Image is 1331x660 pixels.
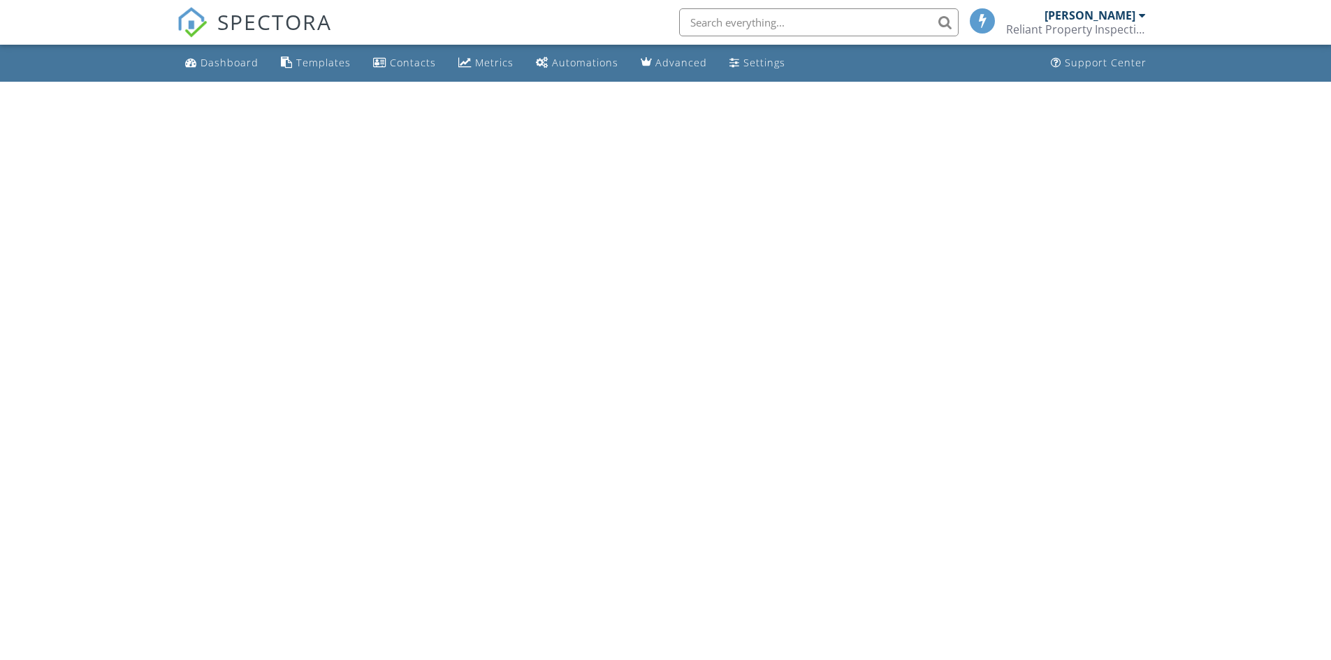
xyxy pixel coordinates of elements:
[275,50,356,76] a: Templates
[1045,8,1135,22] div: [PERSON_NAME]
[635,50,713,76] a: Advanced
[1045,50,1152,76] a: Support Center
[743,56,785,69] div: Settings
[530,50,624,76] a: Automations (Basic)
[180,50,264,76] a: Dashboard
[724,50,791,76] a: Settings
[177,19,332,48] a: SPECTORA
[1006,22,1146,36] div: Reliant Property Inspections
[453,50,519,76] a: Metrics
[201,56,259,69] div: Dashboard
[177,7,208,38] img: The Best Home Inspection Software - Spectora
[1065,56,1147,69] div: Support Center
[368,50,442,76] a: Contacts
[655,56,707,69] div: Advanced
[679,8,959,36] input: Search everything...
[217,7,332,36] span: SPECTORA
[296,56,351,69] div: Templates
[390,56,436,69] div: Contacts
[475,56,514,69] div: Metrics
[552,56,618,69] div: Automations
